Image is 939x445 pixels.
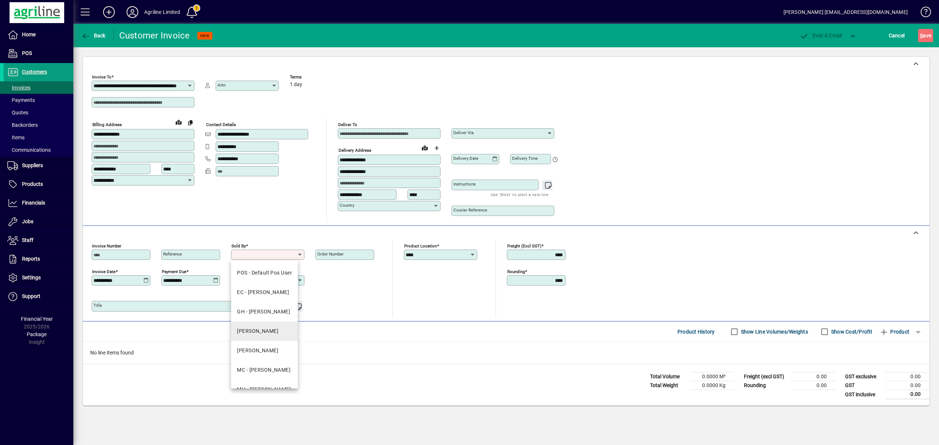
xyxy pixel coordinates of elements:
td: 0.00 [792,372,836,381]
a: Suppliers [4,157,73,175]
a: Payments [4,94,73,106]
mat-label: Invoice number [92,243,121,249]
mat-label: Rounding [507,269,525,274]
mat-option: EC - Ethan Crawford [231,283,298,302]
td: 0.00 [792,381,836,390]
mat-option: JC - Jonathan Cashmore [231,341,298,360]
label: Show Line Volumes/Weights [739,328,808,335]
mat-label: Title [94,303,102,308]
td: 0.00 [885,372,929,381]
button: Add [97,5,121,19]
a: View on map [173,116,184,128]
div: EC - [PERSON_NAME] [237,288,289,296]
mat-label: Order number [317,251,344,257]
a: Support [4,287,73,306]
mat-label: Delivery date [453,156,478,161]
td: GST inclusive [841,390,885,399]
button: Profile [121,5,144,19]
td: Total Volume [646,372,690,381]
span: Staff [22,237,33,243]
button: Choose address [431,142,442,154]
span: Backorders [7,122,38,128]
mat-label: Delivery time [512,156,538,161]
mat-option: POS - Default Pos User [231,263,298,283]
button: Product History [675,325,718,338]
span: Terms [290,75,334,80]
button: Back [79,29,107,42]
span: Package [27,331,47,337]
span: Product [880,326,909,338]
mat-label: Attn [218,82,226,88]
span: Invoices [7,85,30,91]
a: Jobs [4,213,73,231]
td: Freight (excl GST) [740,372,792,381]
span: Financials [22,200,45,206]
div: No line items found [83,342,929,364]
span: ave [920,30,931,41]
a: Knowledge Base [915,1,930,25]
mat-label: Courier Reference [453,207,487,213]
label: Show Cost/Profit [830,328,872,335]
span: Payments [7,97,35,103]
span: Back [81,33,106,38]
span: Customers [22,69,47,75]
a: View on map [419,142,431,154]
mat-label: Deliver via [453,130,474,135]
span: Financial Year [21,316,53,322]
span: Suppliers [22,162,43,168]
td: Rounding [740,381,792,390]
mat-label: Sold by [231,243,246,249]
a: Invoices [4,81,73,94]
a: Items [4,131,73,144]
mat-label: Invoice date [92,269,116,274]
span: 1 day [290,82,302,88]
mat-option: MC - Matt Cobb [231,360,298,380]
span: Cancel [889,30,905,41]
mat-hint: Use 'Enter' to start a new line [491,190,548,199]
a: Home [4,26,73,44]
span: P [812,33,816,38]
td: GST [841,381,885,390]
mat-option: GH - Gerry Hamlin [231,302,298,321]
span: NEW [200,33,209,38]
div: Agriline Limited [144,6,180,18]
button: Copy to Delivery address [184,117,196,128]
a: POS [4,44,73,63]
td: 0.00 [885,390,929,399]
a: Quotes [4,106,73,119]
a: Settings [4,269,73,287]
span: Product History [677,326,715,338]
span: ost & Email [800,33,842,38]
td: 0.0000 M³ [690,372,734,381]
span: Communications [7,147,51,153]
a: Communications [4,144,73,156]
div: [PERSON_NAME] [237,347,278,354]
button: Product [876,325,913,338]
div: POS - Default Pos User [237,269,292,277]
div: GH - [PERSON_NAME] [237,308,290,316]
mat-option: MH - Michael Hamlin [231,380,298,399]
mat-label: Reference [163,251,182,257]
td: 0.0000 Kg [690,381,734,390]
span: POS [22,50,32,56]
div: [PERSON_NAME] [237,327,278,335]
span: Products [22,181,43,187]
td: GST exclusive [841,372,885,381]
button: Save [918,29,933,42]
a: Financials [4,194,73,212]
span: Quotes [7,110,28,115]
mat-label: Invoice To [92,74,112,80]
button: Cancel [887,29,907,42]
span: S [920,33,923,38]
button: Post & Email [796,29,846,42]
span: Items [7,135,25,140]
a: Backorders [4,119,73,131]
mat-label: Payment due [162,269,186,274]
mat-option: JH - James Hamlin [231,321,298,341]
td: Total Weight [646,381,690,390]
span: Settings [22,275,41,280]
a: Staff [4,231,73,250]
app-page-header-button: Back [73,29,114,42]
div: [PERSON_NAME] [EMAIL_ADDRESS][DOMAIN_NAME] [783,6,908,18]
span: Support [22,293,40,299]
